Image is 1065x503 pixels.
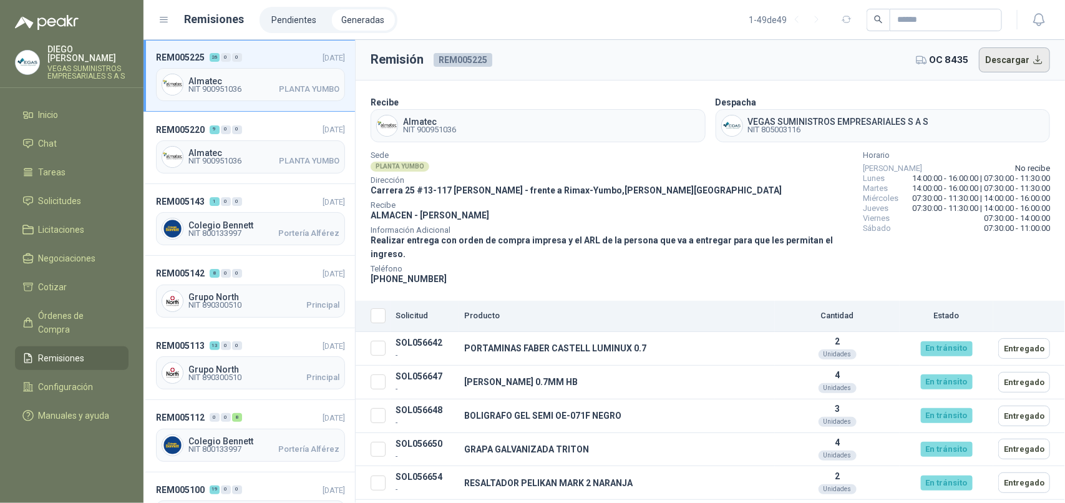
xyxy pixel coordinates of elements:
[210,53,220,62] div: 26
[162,218,183,239] img: Company Logo
[232,125,242,134] div: 0
[998,439,1050,459] button: Entregado
[188,365,339,374] span: Grupo North
[377,115,397,136] img: Company Logo
[900,301,993,332] th: Estado
[15,218,129,242] a: Licitaciones
[162,435,183,456] img: Company Logo
[262,9,327,31] a: Pendientes
[819,417,857,427] div: Unidades
[775,301,900,332] th: Cantidad
[998,372,1050,393] button: Entregado
[912,203,1050,213] span: 07:30:00 - 11:30:00 | 14:00:00 - 16:00:00
[819,349,857,359] div: Unidades
[15,375,129,399] a: Configuración
[15,404,129,427] a: Manuales y ayuda
[371,274,447,284] span: [PHONE_NUMBER]
[780,404,895,414] p: 3
[221,269,231,278] div: 0
[232,413,242,422] div: 8
[403,117,456,126] span: Almatec
[39,351,85,365] span: Remisiones
[998,338,1050,359] button: Entregado
[221,125,231,134] div: 0
[819,383,857,393] div: Unidades
[716,97,757,107] b: Despacha
[188,221,339,230] span: Colegio Bennett
[39,108,59,122] span: Inicio
[39,194,82,208] span: Solicitudes
[748,117,929,126] span: VEGAS SUMINISTROS EMPRESARIALES S A S
[863,164,922,173] span: [PERSON_NAME]
[15,346,129,370] a: Remisiones
[371,202,853,208] span: Recibe
[162,74,183,95] img: Company Logo
[979,47,1051,72] button: Descargar
[998,472,1050,493] button: Entregado
[210,486,220,494] div: 19
[39,380,94,394] span: Configuración
[185,11,245,28] h1: Remisiones
[232,269,242,278] div: 0
[921,341,973,356] div: En tránsito
[221,197,231,206] div: 0
[912,173,1050,183] span: 14:00:00 - 16:00:00 | 07:30:00 - 11:30:00
[863,193,898,203] span: Miércoles
[188,374,241,381] span: NIT 890300510
[984,213,1050,223] span: 07:30:00 - 14:00:00
[15,275,129,299] a: Cotizar
[39,223,85,237] span: Licitaciones
[15,304,129,341] a: Órdenes de Compra
[323,53,345,62] span: [DATE]
[921,442,973,457] div: En tránsito
[863,213,890,223] span: Viernes
[188,85,241,93] span: NIT 900951036
[279,85,339,93] span: PLANTA YUMBO
[188,149,339,157] span: Almatec
[391,301,459,332] th: Solicitud
[371,227,853,233] span: Información Adicional
[900,399,993,432] td: En tránsito
[143,112,355,183] a: REM005220900[DATE] Company LogoAlmatecNIT 900951036PLANTA YUMBO
[722,115,742,136] img: Company Logo
[47,45,129,62] p: DIEGO [PERSON_NAME]
[396,484,454,496] p: -
[930,53,969,67] span: OC 8435
[391,332,459,366] td: SOL056642
[210,413,220,422] div: 0
[39,280,67,294] span: Cotizar
[15,103,129,127] a: Inicio
[143,184,355,256] a: REM005143100[DATE] Company LogoColegio BennettNIT 800133997Portería Alférez
[371,162,429,172] div: PLANTA YUMBO
[188,437,339,446] span: Colegio Bennett
[323,197,345,207] span: [DATE]
[863,203,888,213] span: Jueves
[863,173,885,183] span: Lunes
[863,183,888,193] span: Martes
[863,152,1050,159] span: Horario
[912,183,1050,193] span: 14:00:00 - 16:00:00 | 07:30:00 - 11:30:00
[143,256,355,328] a: REM005142800[DATE] Company LogoGrupo NorthNIT 890300510Principal
[210,197,220,206] div: 1
[748,126,929,134] span: NIT 805003116
[188,446,241,453] span: NIT 800133997
[15,15,79,30] img: Logo peakr
[221,341,231,350] div: 0
[371,97,399,107] b: Recibe
[16,51,39,74] img: Company Logo
[156,266,205,280] span: REM005142
[780,471,895,481] p: 2
[156,195,205,208] span: REM005143
[188,293,339,301] span: Grupo North
[323,486,345,495] span: [DATE]
[323,269,345,278] span: [DATE]
[391,399,459,432] td: SOL056648
[371,50,424,69] h3: Remisión
[39,251,96,265] span: Negociaciones
[371,235,833,259] span: Realizar entrega con orden de compra impresa y el ARL de la persona que va a entregar para que le...
[188,77,339,85] span: Almatec
[39,165,66,179] span: Tareas
[459,301,775,332] th: Producto
[396,451,454,462] p: -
